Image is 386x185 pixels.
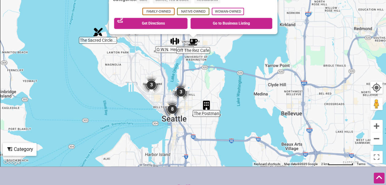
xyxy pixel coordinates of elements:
[212,8,244,15] span: Woman-Owned
[319,162,355,166] button: Map Scale: 2 km per 78 pixels
[189,37,198,47] div: Off The Rez Cafe
[142,76,161,94] div: 3
[370,81,383,94] button: Your Location
[142,8,174,15] span: Family-Owned
[370,120,383,132] button: Zoom in
[254,162,280,166] button: Keyboard shortcuts
[3,144,36,155] div: Category
[284,162,318,166] span: Map data ©2025 Google
[2,158,22,166] img: Google
[370,132,383,145] button: Zoom out
[374,173,384,183] div: Scroll Back to Top
[370,98,383,110] button: Drag Pegman onto the map to open Street View
[170,37,179,46] div: O.W.N. Health & Fitness
[93,27,103,37] div: The Sacred Circle Gift Shop
[177,8,209,15] span: Native-Owned
[321,162,328,166] span: 2 km
[190,18,272,29] a: Go to Business Listing
[123,19,142,37] div: 2
[357,162,365,166] a: Terms
[163,100,181,118] div: 8
[172,83,190,101] div: 3
[114,18,187,29] a: Get Directions
[3,143,37,156] div: Filter by category
[202,100,211,110] div: The Postman
[370,151,383,163] button: Toggle fullscreen view
[2,158,22,166] a: Open this area in Google Maps (opens a new window)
